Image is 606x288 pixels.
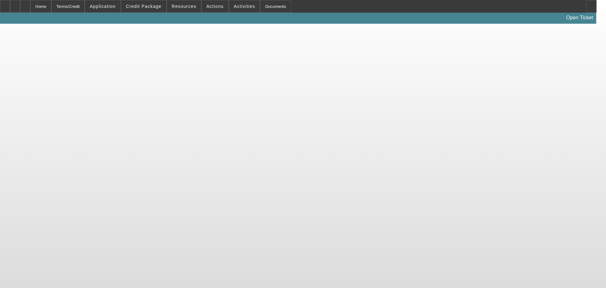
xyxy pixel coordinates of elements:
span: Activities [234,4,255,9]
span: Application [90,4,116,9]
button: Resources [167,0,201,12]
span: Actions [206,4,224,9]
button: Actions [202,0,229,12]
a: Open Ticket [564,12,596,23]
button: Activities [229,0,260,12]
button: Credit Package [121,0,166,12]
button: Application [85,0,120,12]
span: Credit Package [126,4,162,9]
span: Resources [172,4,196,9]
